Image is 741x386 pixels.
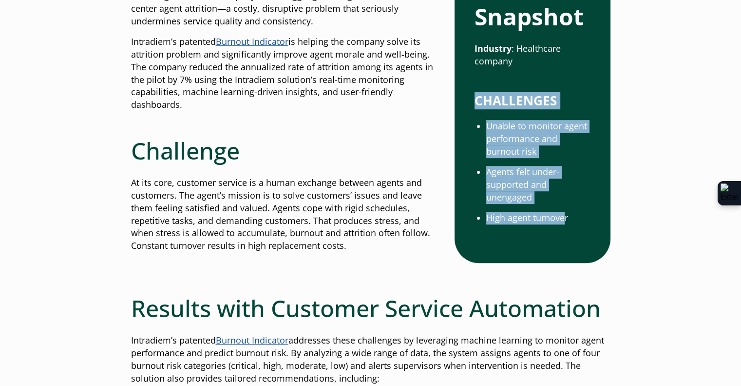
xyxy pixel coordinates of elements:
p: Intradiem’s patented is helping the company solve its attrition problem and significantly improve... [131,36,439,111]
img: Extension Icon [721,183,738,203]
strong: CHALLENGES [475,92,557,109]
a: Burnout Indicator [216,334,288,346]
a: Burnout Indicator [216,36,288,47]
p: : Healthcare company [475,42,590,68]
h2: Challenge [131,137,439,165]
li: High agent turnover [486,212,590,224]
p: Intradiem’s patented addresses these challenges by leveraging machine learning to monitor agent p... [131,334,610,385]
h2: Results with Customer Service Automation [131,294,610,323]
p: At its core, customer service is a human exchange between agents and customers. The agent’s missi... [131,177,439,252]
strong: Industry [475,42,512,54]
li: Agents felt under-supported and unengaged [486,166,590,204]
li: Unable to monitor agent performance and burnout risk [486,120,590,158]
strong: Snapshot [475,0,584,32]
